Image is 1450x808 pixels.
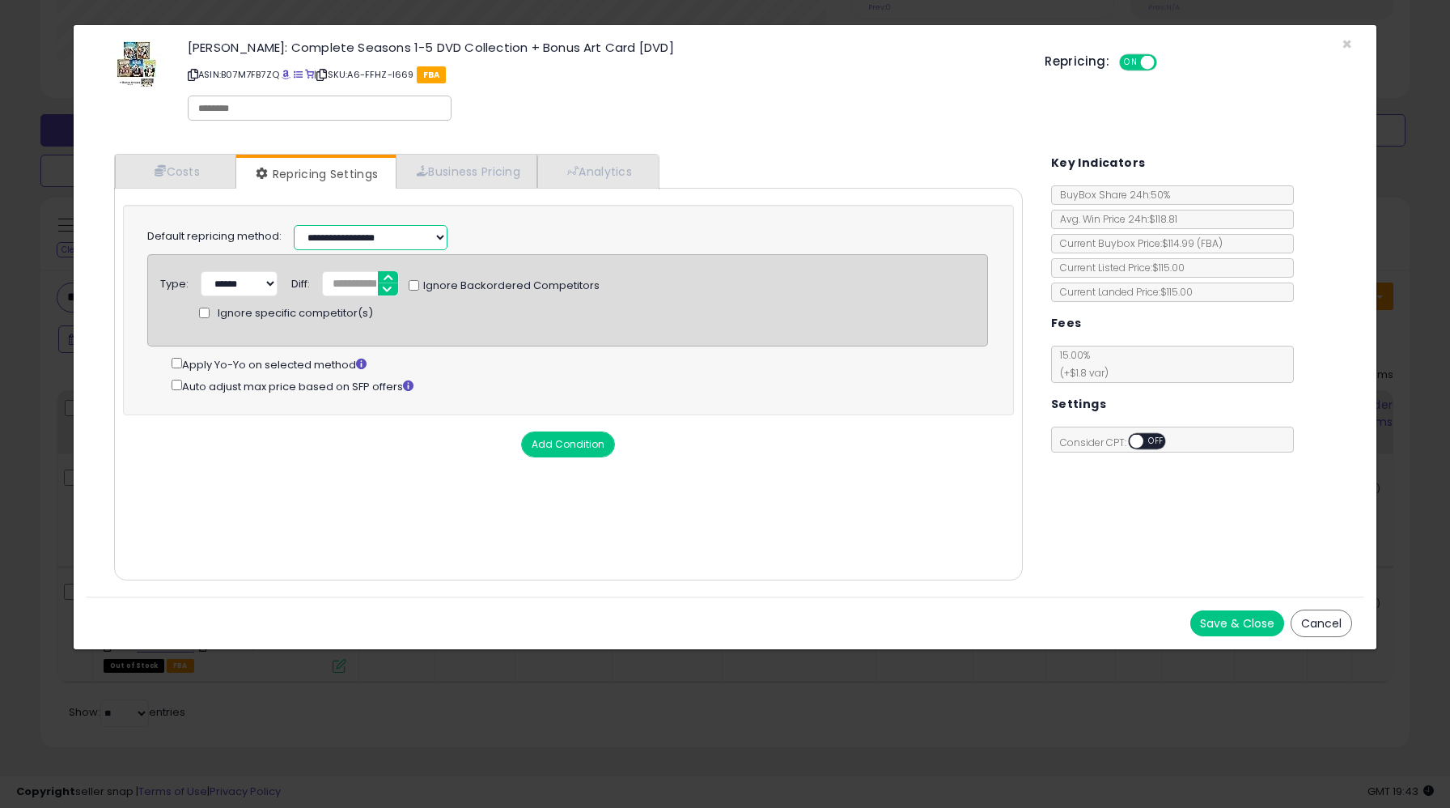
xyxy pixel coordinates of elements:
span: Consider CPT: [1052,436,1187,449]
span: Current Listed Price: $115.00 [1052,261,1185,274]
span: × [1342,32,1352,56]
h5: Key Indicators [1051,153,1146,173]
span: (+$1.8 var) [1052,366,1109,380]
span: BuyBox Share 24h: 50% [1052,188,1170,202]
h5: Repricing: [1045,55,1109,68]
div: Auto adjust max price based on SFP offers [172,376,989,395]
h5: Fees [1051,313,1082,334]
span: Ignore specific competitor(s) [218,306,373,321]
button: Cancel [1291,610,1352,637]
span: 15.00 % [1052,348,1109,380]
span: FBA [417,66,447,83]
h3: [PERSON_NAME]: Complete Seasons 1-5 DVD Collection + Bonus Art Card [DVD] [188,41,1020,53]
a: BuyBox page [282,68,290,81]
span: OFF [1155,56,1181,70]
div: Diff: [291,271,310,292]
a: Business Pricing [396,155,537,188]
span: Ignore Backordered Competitors [419,279,600,294]
label: Default repricing method: [147,229,282,245]
a: Repricing Settings [236,158,395,190]
a: All offer listings [294,68,303,81]
span: Avg. Win Price 24h: $118.81 [1052,212,1177,226]
button: Save & Close [1190,610,1284,636]
span: $114.99 [1162,236,1223,250]
span: ON [1121,56,1141,70]
a: Analytics [537,155,657,188]
div: Apply Yo-Yo on selected method [172,355,989,373]
span: ( FBA ) [1197,236,1223,250]
button: Add Condition [521,432,615,457]
div: Type: [160,271,189,292]
p: ASIN: B07M7FB7ZQ | SKU: A6-FFHZ-I669 [188,62,1020,87]
a: Costs [115,155,236,188]
h5: Settings [1051,394,1106,415]
img: 51NJJM7PGwL._SL60_.jpg [112,41,161,87]
span: OFF [1143,435,1169,449]
a: Your listing only [305,68,314,81]
span: Current Buybox Price: [1052,236,1223,250]
span: Current Landed Price: $115.00 [1052,285,1193,299]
